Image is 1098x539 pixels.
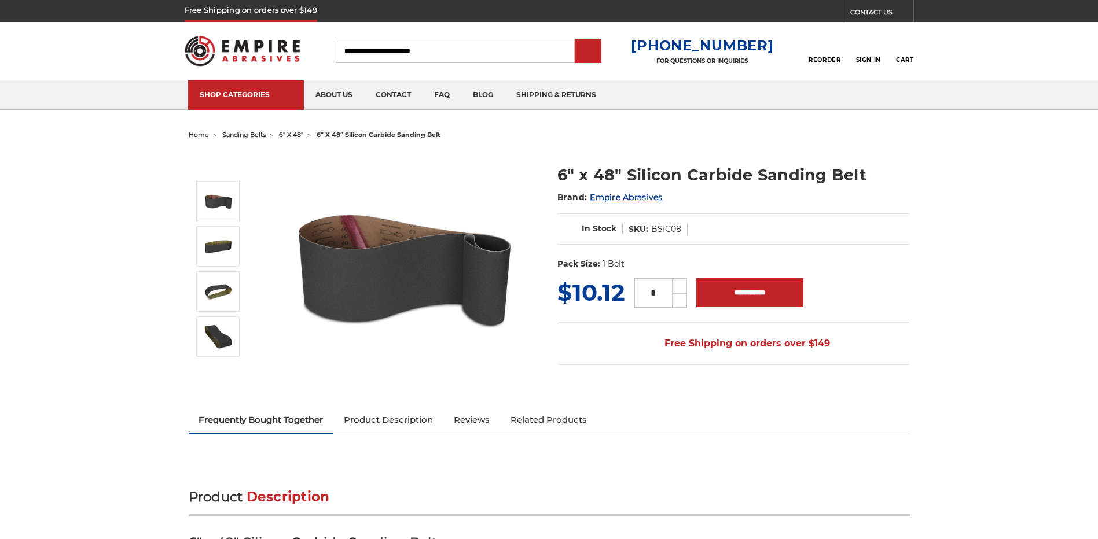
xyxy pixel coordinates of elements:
[364,80,423,110] a: contact
[631,57,773,65] p: FOR QUESTIONS OR INQUIRIES
[288,152,519,383] img: 6" x 48" Silicon Carbide File Belt
[631,37,773,54] a: [PHONE_NUMBER]
[557,164,910,186] h1: 6" x 48" Silicon Carbide Sanding Belt
[185,28,300,73] img: Empire Abrasives
[247,489,330,505] span: Description
[204,277,233,306] img: 6" x 48" Sanding Belt SC
[204,322,233,351] img: 6" x 48" - Silicon Carbide Sanding Belt
[222,131,266,139] a: sanding belts
[505,80,608,110] a: shipping & returns
[443,407,500,433] a: Reviews
[189,489,243,505] span: Product
[856,56,881,64] span: Sign In
[189,131,209,139] a: home
[317,131,440,139] span: 6" x 48" silicon carbide sanding belt
[279,131,303,139] a: 6" x 48"
[809,56,840,64] span: Reorder
[651,223,681,235] dd: BSIC08
[205,156,233,181] button: Previous
[590,192,662,202] a: Empire Abrasives
[896,38,913,64] a: Cart
[896,56,913,64] span: Cart
[629,223,648,235] dt: SKU:
[500,407,597,433] a: Related Products
[557,258,600,270] dt: Pack Size:
[461,80,505,110] a: blog
[304,80,364,110] a: about us
[557,192,587,202] span: Brand:
[850,6,913,22] a: CONTACT US
[557,278,625,307] span: $10.12
[603,258,625,270] dd: 1 Belt
[204,187,233,216] img: 6" x 48" Silicon Carbide File Belt
[205,359,233,384] button: Next
[333,407,443,433] a: Product Description
[189,407,334,433] a: Frequently Bought Together
[204,232,233,261] img: 6" x 48" Silicon Carbide Sanding Belt
[576,40,600,63] input: Submit
[423,80,461,110] a: faq
[809,38,840,63] a: Reorder
[637,332,830,355] span: Free Shipping on orders over $149
[582,223,616,234] span: In Stock
[200,90,292,99] div: SHOP CATEGORIES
